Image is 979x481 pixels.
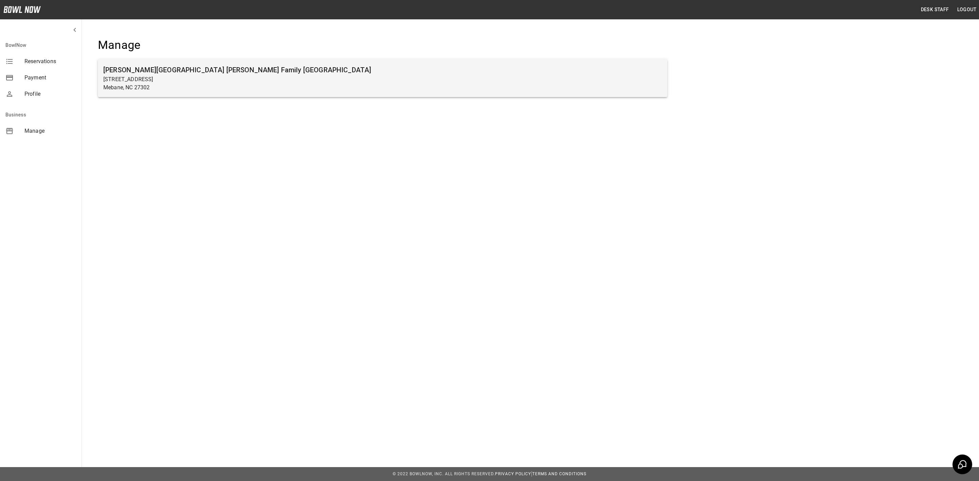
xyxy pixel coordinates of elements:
button: Desk Staff [918,3,952,16]
h4: Manage [98,38,667,52]
a: Privacy Policy [495,471,531,476]
span: Manage [24,127,76,135]
h6: [PERSON_NAME][GEOGRAPHIC_DATA] [PERSON_NAME] Family [GEOGRAPHIC_DATA] [103,64,662,75]
button: Logout [955,3,979,16]
span: Profile [24,90,76,98]
span: Reservations [24,57,76,66]
span: © 2022 BowlNow, Inc. All Rights Reserved. [393,471,495,476]
span: Payment [24,74,76,82]
p: Mebane, NC 27302 [103,84,662,92]
p: [STREET_ADDRESS] [103,75,662,84]
img: logo [3,6,41,13]
a: Terms and Conditions [532,471,586,476]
